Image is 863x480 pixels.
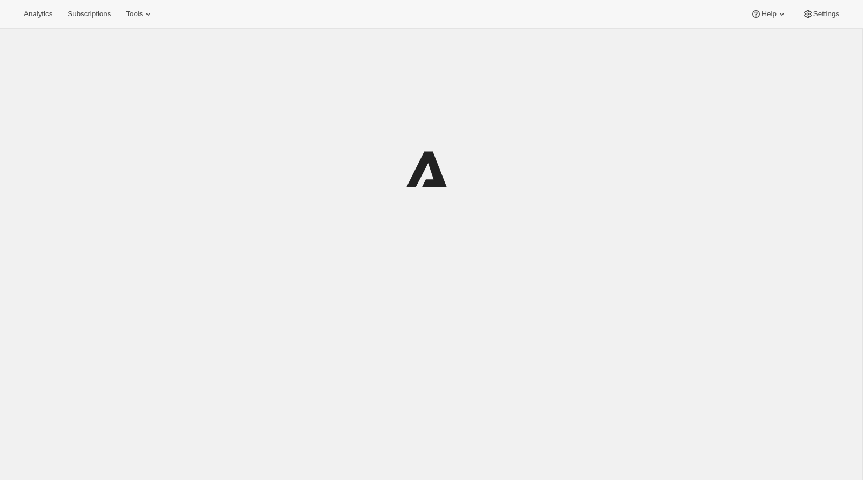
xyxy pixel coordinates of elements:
span: Tools [126,10,143,18]
span: Analytics [24,10,52,18]
button: Analytics [17,6,59,22]
span: Subscriptions [68,10,111,18]
button: Settings [796,6,846,22]
button: Help [744,6,793,22]
button: Subscriptions [61,6,117,22]
button: Tools [119,6,160,22]
span: Settings [813,10,839,18]
span: Help [761,10,776,18]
